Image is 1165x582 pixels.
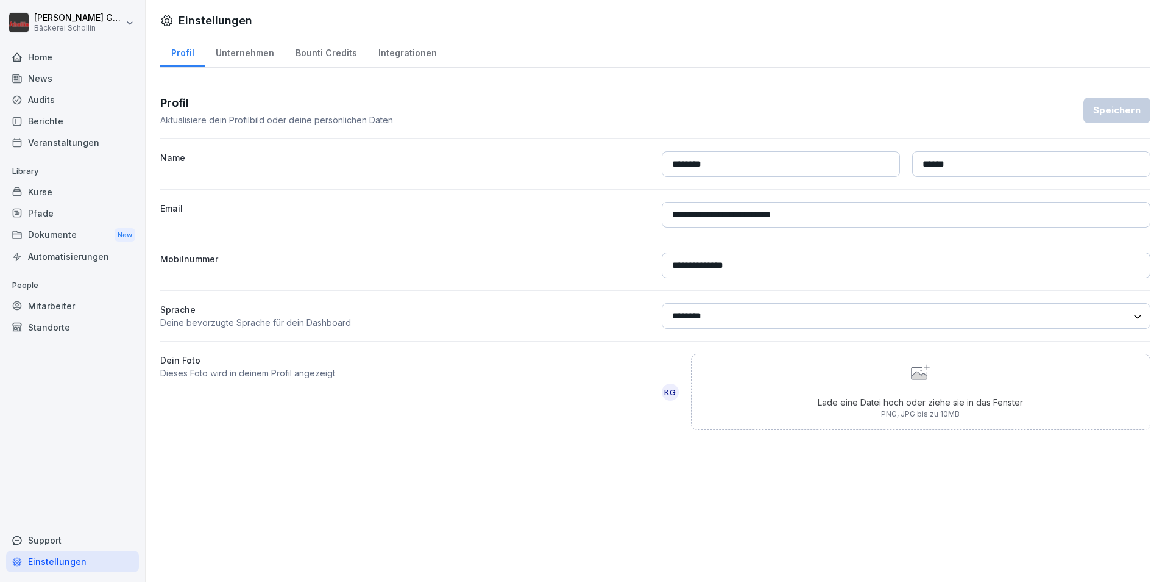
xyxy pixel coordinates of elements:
[6,68,139,89] a: News
[367,36,447,67] a: Integrationen
[34,13,123,23] p: [PERSON_NAME] Gutnik
[6,551,139,572] a: Einstellungen
[6,530,139,551] div: Support
[160,354,650,367] label: Dein Foto
[160,95,393,111] h3: Profil
[160,151,650,177] label: Name
[115,228,135,242] div: New
[6,132,139,153] a: Veranstaltungen
[1083,98,1150,123] button: Speichern
[160,316,650,329] p: Deine bevorzugte Sprache für dein Dashboard
[160,202,650,228] label: Email
[160,253,650,278] label: Mobilnummer
[6,224,139,246] a: DokumenteNew
[34,24,123,32] p: Bäckerei Schollin
[285,36,367,67] a: Bounti Credits
[6,46,139,68] a: Home
[662,384,679,401] div: KG
[160,113,393,126] p: Aktualisiere dein Profilbild oder deine persönlichen Daten
[160,36,205,67] a: Profil
[6,162,139,181] p: Library
[818,396,1023,409] p: Lade eine Datei hoch oder ziehe sie in das Fenster
[160,367,650,379] p: Dieses Foto wird in deinem Profil angezeigt
[818,409,1023,420] p: PNG, JPG bis zu 10MB
[6,224,139,246] div: Dokumente
[6,276,139,295] p: People
[179,12,252,29] h1: Einstellungen
[6,181,139,203] a: Kurse
[1124,541,1153,570] iframe: Intercom live chat
[1093,104,1141,117] div: Speichern
[6,295,139,317] a: Mitarbeiter
[6,110,139,132] a: Berichte
[6,89,139,110] a: Audits
[6,203,139,224] a: Pfade
[6,246,139,267] a: Automatisierungen
[6,317,139,338] a: Standorte
[205,36,285,67] a: Unternehmen
[160,303,650,316] p: Sprache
